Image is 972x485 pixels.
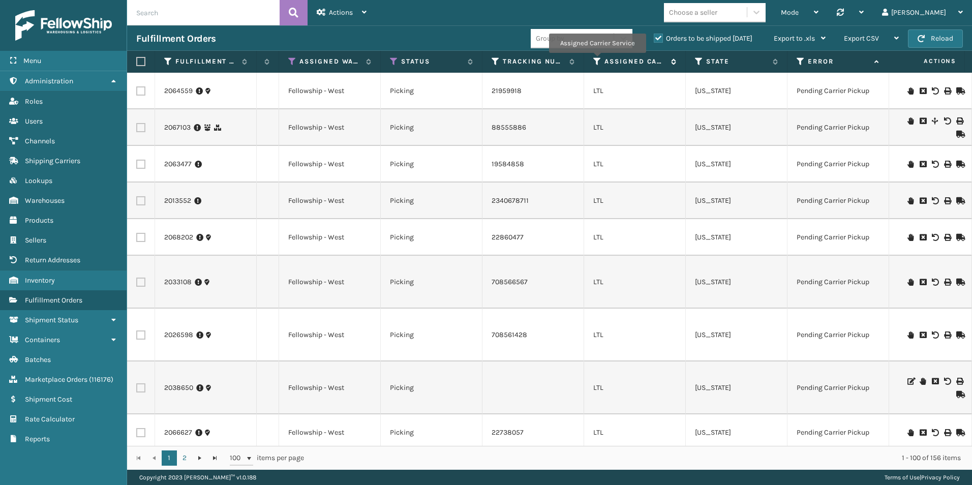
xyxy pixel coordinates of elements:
[956,197,962,204] i: Mark as Shipped
[944,161,950,168] i: Print BOL
[686,219,787,256] td: [US_STATE]
[944,279,950,286] i: Print BOL
[584,183,686,219] td: LTL
[956,279,962,286] i: Mark as Shipped
[279,361,381,414] td: Fellowship - West
[25,355,51,364] span: Batches
[932,117,938,125] i: Split Fulfillment Order
[482,256,584,309] td: 708566567
[299,57,361,66] label: Assigned Warehouse
[956,429,962,436] i: Mark as Shipped
[920,429,926,436] i: Cancel Fulfillment Order
[920,197,926,204] i: Cancel Fulfillment Order
[844,34,879,43] span: Export CSV
[932,161,938,168] i: Void BOL
[381,219,482,256] td: Picking
[787,183,889,219] td: Pending Carrier Pickup
[381,309,482,361] td: Picking
[23,56,41,65] span: Menu
[944,429,950,436] i: Print BOL
[381,146,482,183] td: Picking
[584,73,686,109] td: LTL
[164,383,193,393] a: 2038650
[279,146,381,183] td: Fellowship - West
[907,429,914,436] i: On Hold
[25,316,78,324] span: Shipment Status
[15,10,112,41] img: logo
[482,73,584,109] td: 21959918
[89,375,113,384] span: ( 116176 )
[956,161,962,168] i: Mark as Shipped
[921,474,960,481] a: Privacy Policy
[136,33,216,45] h3: Fulfillment Orders
[885,474,920,481] a: Terms of Use
[686,183,787,219] td: [US_STATE]
[175,57,237,66] label: Fulfillment Order Id
[279,183,381,219] td: Fellowship - West
[885,470,960,485] div: |
[25,236,46,245] span: Sellers
[956,131,962,138] i: Mark as Shipped
[279,219,381,256] td: Fellowship - West
[584,309,686,361] td: LTL
[907,197,914,204] i: On Hold
[908,29,963,48] button: Reload
[907,234,914,241] i: On Hold
[920,279,926,286] i: Cancel Fulfillment Order
[536,33,564,44] div: Group by
[892,53,962,70] span: Actions
[318,453,961,463] div: 1 - 100 of 156 items
[944,331,950,339] i: Print BOL
[401,57,463,66] label: Status
[907,117,914,125] i: On Hold
[686,146,787,183] td: [US_STATE]
[25,216,53,225] span: Products
[230,450,304,466] span: items per page
[164,123,191,133] a: 2067103
[211,454,219,462] span: Go to the last page
[920,331,926,339] i: Cancel Fulfillment Order
[808,57,869,66] label: Error
[207,450,223,466] a: Go to the last page
[907,378,914,385] i: Edit
[920,234,926,241] i: Cancel Fulfillment Order
[381,183,482,219] td: Picking
[482,309,584,361] td: 708561428
[279,309,381,361] td: Fellowship - West
[944,117,950,125] i: Void BOL
[381,414,482,451] td: Picking
[25,137,55,145] span: Channels
[279,414,381,451] td: Fellowship - West
[164,86,193,96] a: 2064559
[787,73,889,109] td: Pending Carrier Pickup
[932,378,938,385] i: Cancel Fulfillment Order
[25,296,82,305] span: Fulfillment Orders
[381,361,482,414] td: Picking
[686,73,787,109] td: [US_STATE]
[686,361,787,414] td: [US_STATE]
[25,435,50,443] span: Reports
[932,279,938,286] i: Void BOL
[482,219,584,256] td: 22860477
[956,331,962,339] i: Mark as Shipped
[907,331,914,339] i: On Hold
[482,414,584,451] td: 22738057
[584,361,686,414] td: LTL
[920,378,926,385] i: On Hold
[139,470,256,485] p: Copyright 2023 [PERSON_NAME]™ v 1.0.188
[669,7,717,18] div: Choose a seller
[787,219,889,256] td: Pending Carrier Pickup
[944,197,950,204] i: Print BOL
[920,117,926,125] i: Cancel Fulfillment Order
[774,34,815,43] span: Export to .xls
[956,234,962,241] i: Mark as Shipped
[584,219,686,256] td: LTL
[25,97,43,106] span: Roles
[787,309,889,361] td: Pending Carrier Pickup
[381,256,482,309] td: Picking
[932,234,938,241] i: Void BOL
[482,146,584,183] td: 19584858
[164,277,192,287] a: 2033108
[25,77,73,85] span: Administration
[164,232,193,243] a: 2068202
